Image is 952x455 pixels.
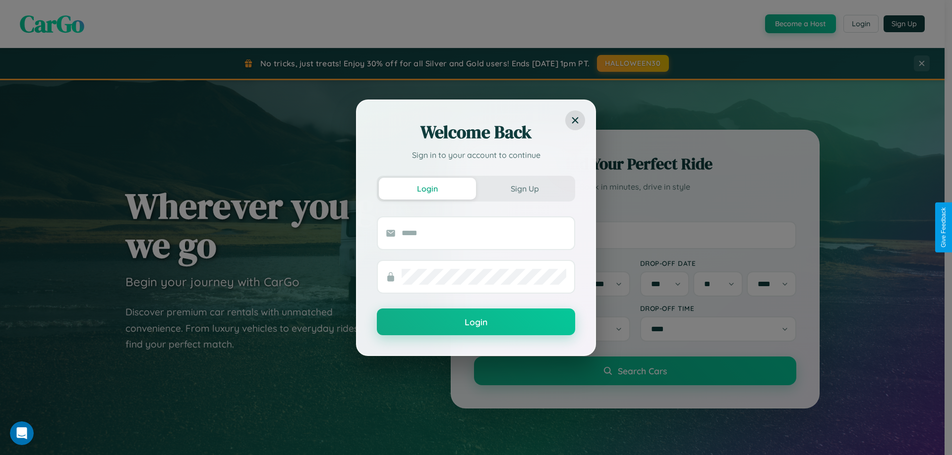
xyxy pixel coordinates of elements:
[476,178,573,200] button: Sign Up
[940,207,947,248] div: Give Feedback
[377,149,575,161] p: Sign in to your account to continue
[377,308,575,335] button: Login
[379,178,476,200] button: Login
[377,120,575,144] h2: Welcome Back
[10,421,34,445] iframe: Intercom live chat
